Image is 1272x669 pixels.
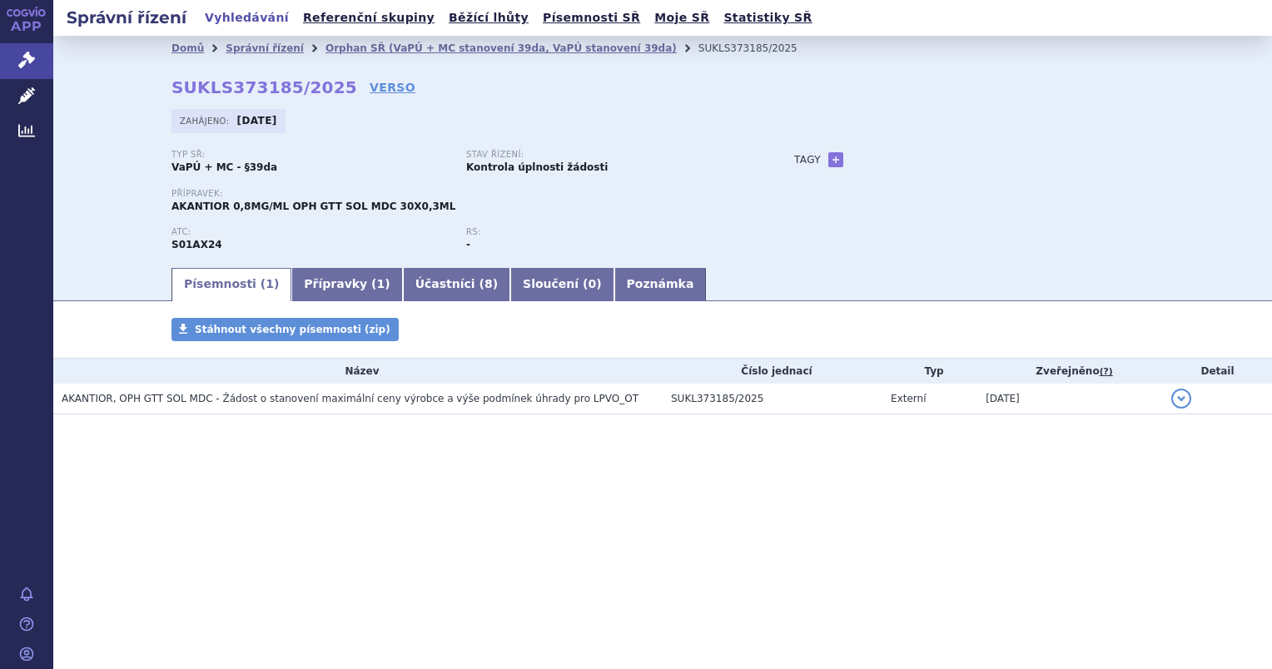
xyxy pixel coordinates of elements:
[794,150,821,170] h3: Tagy
[718,7,817,29] a: Statistiky SŘ
[663,384,882,414] td: SUKL373185/2025
[377,277,385,290] span: 1
[53,359,663,384] th: Název
[237,115,277,126] strong: [DATE]
[466,239,470,250] strong: -
[171,150,450,160] p: Typ SŘ:
[195,324,390,335] span: Stáhnout všechny písemnosti (zip)
[53,6,200,29] h2: Správní řízení
[171,42,204,54] a: Domů
[171,239,222,250] strong: POLYHEXANID
[298,7,440,29] a: Referenční skupiny
[466,161,608,173] strong: Kontrola úplnosti žádosti
[977,384,1163,414] td: [DATE]
[538,7,645,29] a: Písemnosti SŘ
[291,268,402,301] a: Přípravky (1)
[698,36,819,61] li: SUKLS373185/2025
[1163,359,1272,384] th: Detail
[1100,366,1113,378] abbr: (?)
[588,277,596,290] span: 0
[977,359,1163,384] th: Zveřejněno
[171,201,455,212] span: AKANTIOR 0,8MG/ML OPH GTT SOL MDC 30X0,3ML
[828,152,843,167] a: +
[171,77,357,97] strong: SUKLS373185/2025
[882,359,977,384] th: Typ
[444,7,534,29] a: Běžící lhůty
[466,150,744,160] p: Stav řízení:
[171,189,761,199] p: Přípravek:
[649,7,714,29] a: Moje SŘ
[171,161,277,173] strong: VaPÚ + MC - §39da
[466,227,744,237] p: RS:
[484,277,493,290] span: 8
[171,318,399,341] a: Stáhnout všechny písemnosti (zip)
[226,42,304,54] a: Správní řízení
[403,268,510,301] a: Účastníci (8)
[180,114,232,127] span: Zahájeno:
[663,359,882,384] th: Číslo jednací
[510,268,614,301] a: Sloučení (0)
[62,393,638,404] span: AKANTIOR, OPH GTT SOL MDC - Žádost o stanovení maximální ceny výrobce a výše podmínek úhrady pro ...
[370,79,415,96] a: VERSO
[325,42,677,54] a: Orphan SŘ (VaPÚ + MC stanovení 39da, VaPÚ stanovení 39da)
[171,268,291,301] a: Písemnosti (1)
[266,277,274,290] span: 1
[614,268,707,301] a: Poznámka
[200,7,294,29] a: Vyhledávání
[891,393,926,404] span: Externí
[1171,389,1191,409] button: detail
[171,227,450,237] p: ATC:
